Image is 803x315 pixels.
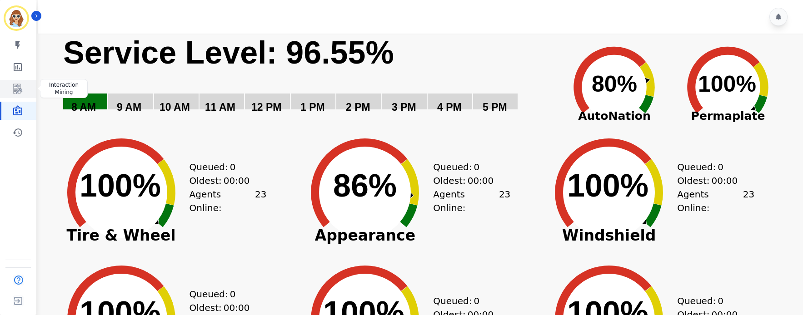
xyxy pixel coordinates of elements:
text: 8 AM [71,101,96,113]
span: 0 [718,160,723,174]
text: 12 PM [251,101,281,113]
span: 0 [230,287,236,301]
span: 23 [499,187,510,215]
div: Oldest: [190,301,258,315]
text: 3 PM [392,101,416,113]
div: Oldest: [190,174,258,187]
text: 2 PM [346,101,370,113]
span: 0 [474,294,479,308]
span: Permaplate [671,108,785,125]
span: 0 [718,294,723,308]
div: Oldest: [433,174,501,187]
div: Agents Online: [190,187,267,215]
text: 10 AM [160,101,190,113]
span: Appearance [297,231,433,240]
text: 100% [80,168,161,203]
div: Agents Online: [433,187,510,215]
text: 9 AM [117,101,141,113]
span: Windshield [541,231,677,240]
text: 11 AM [205,101,235,113]
span: 0 [230,160,236,174]
div: Queued: [190,160,258,174]
div: Queued: [190,287,258,301]
text: 5 PM [483,101,507,113]
img: Bordered avatar [5,7,27,29]
div: Agents Online: [677,187,754,215]
div: Queued: [433,160,501,174]
text: 80% [592,71,637,97]
span: 00:00 [224,301,250,315]
span: 23 [743,187,754,215]
div: Queued: [677,294,745,308]
span: 00:00 [468,174,494,187]
span: 00:00 [711,174,738,187]
div: Queued: [677,160,745,174]
text: 100% [698,71,756,97]
svg: Service Level: 0% [62,34,556,127]
span: 00:00 [224,174,250,187]
div: Queued: [433,294,501,308]
span: Tire & Wheel [53,231,190,240]
span: 0 [474,160,479,174]
text: 86% [333,168,397,203]
text: 4 PM [437,101,462,113]
span: 23 [255,187,266,215]
text: Service Level: 96.55% [63,35,394,70]
text: 1 PM [300,101,325,113]
span: AutoNation [558,108,671,125]
div: Oldest: [677,174,745,187]
text: 100% [567,168,648,203]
